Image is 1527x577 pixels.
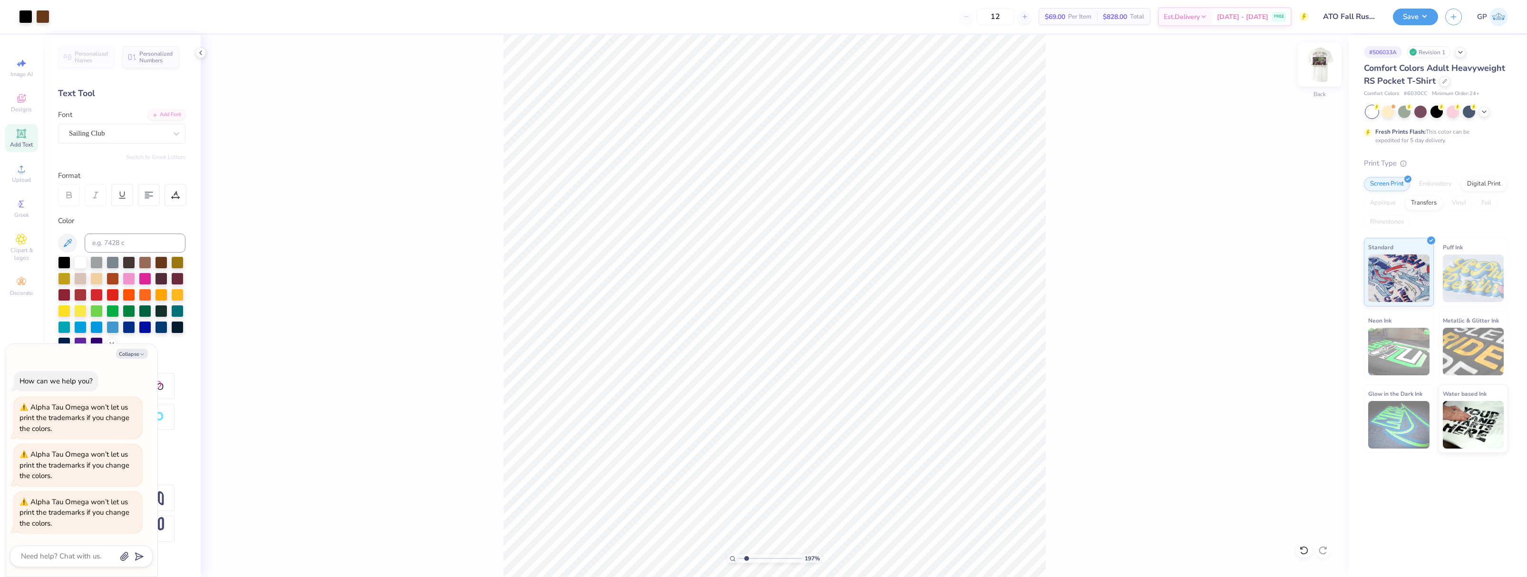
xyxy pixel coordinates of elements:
[1364,215,1410,229] div: Rhinestones
[1368,389,1422,399] span: Glow in the Dark Ink
[805,554,820,563] span: 197 %
[1489,8,1508,26] img: Germaine Penalosa
[19,497,129,528] div: Alpha Tau Omega won’t let us print the trademarks if you change the colors.
[1130,12,1144,22] span: Total
[1475,196,1498,210] div: Foil
[1316,7,1386,26] input: Untitled Design
[148,109,185,120] div: Add Font
[1364,177,1410,191] div: Screen Print
[58,109,72,120] label: Font
[1443,315,1499,325] span: Metallic & Glitter Ink
[1432,90,1479,98] span: Minimum Order: 24 +
[10,141,33,148] span: Add Text
[75,50,108,64] span: Personalized Names
[1405,196,1443,210] div: Transfers
[85,234,185,253] input: e.g. 7428 c
[11,106,32,113] span: Designs
[1368,328,1430,375] img: Neon Ink
[1393,9,1438,25] button: Save
[1364,46,1402,58] div: # 506033A
[12,176,31,184] span: Upload
[1368,254,1430,302] img: Standard
[1364,62,1505,87] span: Comfort Colors Adult Heavyweight RS Pocket T-Shirt
[1364,90,1399,98] span: Comfort Colors
[1443,389,1487,399] span: Water based Ink
[1368,401,1430,449] img: Glow in the Dark Ink
[1404,90,1427,98] span: # 6030CC
[1443,328,1504,375] img: Metallic & Glitter Ink
[58,87,185,100] div: Text Tool
[1045,12,1065,22] span: $69.00
[1375,127,1492,145] div: This color can be expedited for 5 day delivery.
[5,246,38,262] span: Clipart & logos
[1364,158,1508,169] div: Print Type
[1443,254,1504,302] img: Puff Ink
[1477,11,1487,22] span: GP
[1364,196,1402,210] div: Applique
[58,215,185,226] div: Color
[1375,128,1426,136] strong: Fresh Prints Flash:
[1068,12,1091,22] span: Per Item
[1443,401,1504,449] img: Water based Ink
[139,50,173,64] span: Personalized Numbers
[1103,12,1127,22] span: $828.00
[19,376,93,386] div: How can we help you?
[126,153,185,161] button: Switch to Greek Letters
[1477,8,1508,26] a: GP
[1301,46,1339,84] img: Back
[977,8,1014,25] input: – –
[1413,177,1458,191] div: Embroidery
[1443,242,1463,252] span: Puff Ink
[1368,242,1393,252] span: Standard
[1461,177,1507,191] div: Digital Print
[58,170,186,181] div: Format
[1313,90,1326,98] div: Back
[1164,12,1200,22] span: Est. Delivery
[1368,315,1391,325] span: Neon Ink
[1274,13,1284,20] span: FREE
[19,402,129,433] div: Alpha Tau Omega won’t let us print the trademarks if you change the colors.
[1217,12,1268,22] span: [DATE] - [DATE]
[1446,196,1472,210] div: Vinyl
[1407,46,1450,58] div: Revision 1
[10,70,33,78] span: Image AI
[116,349,148,359] button: Collapse
[10,289,33,297] span: Decorate
[14,211,29,219] span: Greek
[19,450,129,480] div: Alpha Tau Omega won’t let us print the trademarks if you change the colors.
